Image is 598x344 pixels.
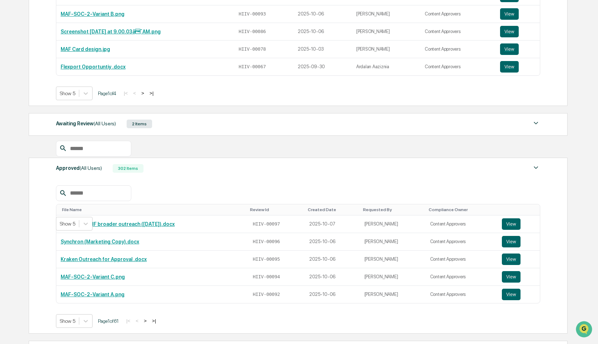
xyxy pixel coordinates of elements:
[305,233,360,251] td: 2025-10-06
[133,318,141,324] button: <
[7,15,131,27] p: How can we help?
[7,55,20,68] img: 1746055101610-c473b297-6a78-478c-a979-82029cc54cd1
[420,5,496,23] td: Content Approvers
[502,289,536,300] a: View
[429,207,495,212] div: Toggle SortBy
[61,256,147,262] a: Kraken Outreach for Approval .docx
[532,163,540,172] img: caret
[239,64,266,70] span: HIIV-00067
[61,239,139,245] a: Synchron (Marketing Copy).docx
[61,11,124,17] a: MAF-SOC-2-Variant B.png
[147,90,156,96] button: >|
[61,64,126,70] a: Flexport Opportuntiy .docx
[14,90,46,98] span: Preclearance
[305,286,360,303] td: 2025-10-06
[293,5,352,23] td: 2025-10-06
[500,61,536,73] a: View
[502,271,536,283] a: View
[7,105,13,111] div: 🔎
[363,207,423,212] div: Toggle SortBy
[139,90,146,96] button: >
[94,121,116,126] span: (All Users)
[360,268,426,286] td: [PERSON_NAME]
[127,120,152,128] div: 2 Items
[360,215,426,233] td: [PERSON_NAME]
[61,46,110,52] a: MAF Card design.jpg
[61,29,161,34] a: Screenshot [DATE] at 9.00.03â¯AM.png
[250,207,302,212] div: Toggle SortBy
[80,165,102,171] span: (All Users)
[51,121,87,127] a: Powered byPylon
[253,221,280,227] span: HIIV-00097
[352,23,420,41] td: [PERSON_NAME]
[293,41,352,58] td: 2025-10-03
[502,271,521,283] button: View
[142,318,149,324] button: >
[253,256,280,262] span: HIIV-00095
[305,251,360,268] td: 2025-10-06
[305,268,360,286] td: 2025-10-06
[49,88,92,101] a: 🗄️Attestations
[502,289,521,300] button: View
[253,274,280,280] span: HIIV-00094
[352,58,420,75] td: Ardalan Aaziznia
[293,58,352,75] td: 2025-09-30
[253,292,280,297] span: HIIV-00092
[502,218,536,230] a: View
[500,8,519,20] button: View
[122,57,131,66] button: Start new chat
[56,163,102,173] div: Approved
[532,119,540,127] img: caret
[61,221,175,227] a: Slate Auto - HF broader outreach ([DATE]).docx
[62,207,244,212] div: Toggle SortBy
[503,207,537,212] div: Toggle SortBy
[61,292,124,297] a: MAF-SOC-2-Variant A.png
[420,41,496,58] td: Content Approvers
[426,233,498,251] td: Content Approvers
[500,8,536,20] a: View
[502,236,521,247] button: View
[500,61,519,73] button: View
[124,318,132,324] button: |<
[239,29,266,34] span: HIIV-00086
[502,236,536,247] a: View
[14,104,45,111] span: Data Lookup
[4,88,49,101] a: 🖐️Preclearance
[360,251,426,268] td: [PERSON_NAME]
[500,43,519,55] button: View
[24,62,91,68] div: We're available if you need us!
[426,215,498,233] td: Content Approvers
[113,164,143,173] div: 302 Items
[59,90,89,98] span: Attestations
[239,11,266,17] span: HIIV-00093
[98,318,119,324] span: Page 1 of 61
[308,207,357,212] div: Toggle SortBy
[352,5,420,23] td: [PERSON_NAME]
[500,26,519,37] button: View
[360,233,426,251] td: [PERSON_NAME]
[426,268,498,286] td: Content Approvers
[253,239,280,245] span: HIIV-00096
[24,55,118,62] div: Start new chat
[420,58,496,75] td: Content Approvers
[360,286,426,303] td: [PERSON_NAME]
[502,254,521,265] button: View
[56,119,116,128] div: Awaiting Review
[61,274,125,280] a: MAF-SOC-2-Variant C.png
[426,251,498,268] td: Content Approvers
[293,23,352,41] td: 2025-10-06
[239,46,266,52] span: HIIV-00078
[150,318,158,324] button: >|
[7,91,13,97] div: 🖐️
[502,254,536,265] a: View
[305,215,360,233] td: 2025-10-07
[131,90,138,96] button: <
[98,90,116,96] span: Page 1 of 4
[352,41,420,58] td: [PERSON_NAME]
[426,286,498,303] td: Content Approvers
[71,122,87,127] span: Pylon
[4,101,48,114] a: 🔎Data Lookup
[52,91,58,97] div: 🗄️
